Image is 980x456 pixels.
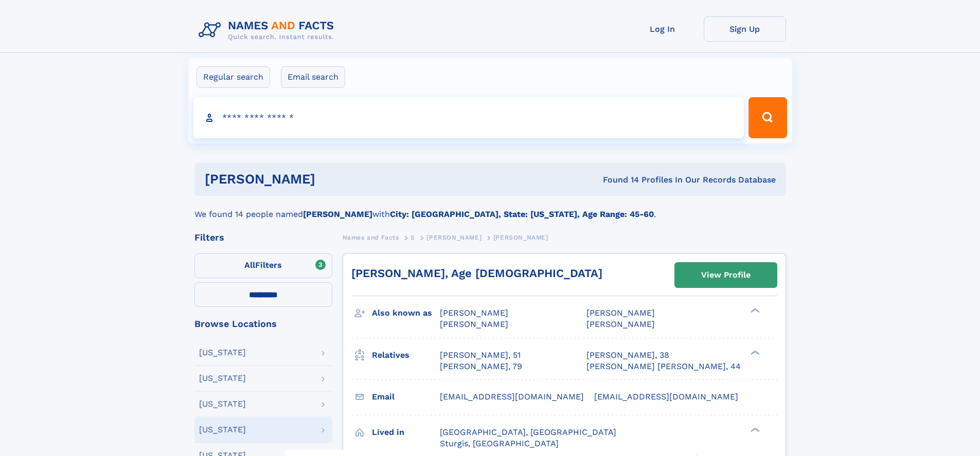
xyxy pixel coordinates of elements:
[440,308,508,318] span: [PERSON_NAME]
[372,388,440,406] h3: Email
[426,234,482,241] span: [PERSON_NAME]
[594,392,738,402] span: [EMAIL_ADDRESS][DOMAIN_NAME]
[199,400,246,408] div: [US_STATE]
[194,196,786,221] div: We found 14 people named with .
[199,374,246,382] div: [US_STATE]
[303,209,372,219] b: [PERSON_NAME]
[440,361,522,372] a: [PERSON_NAME], 79
[748,349,760,356] div: ❯
[701,263,751,287] div: View Profile
[440,392,584,402] span: [EMAIL_ADDRESS][DOMAIN_NAME]
[411,231,415,244] a: S
[586,361,741,372] a: [PERSON_NAME] [PERSON_NAME], 44
[459,174,776,186] div: Found 14 Profiles In Our Records Database
[194,319,332,329] div: Browse Locations
[675,263,777,287] a: View Profile
[440,350,521,361] a: [PERSON_NAME], 51
[621,16,704,42] a: Log In
[440,427,616,437] span: [GEOGRAPHIC_DATA], [GEOGRAPHIC_DATA]
[343,231,399,244] a: Names and Facts
[372,346,440,364] h3: Relatives
[372,424,440,441] h3: Lived in
[440,439,559,448] span: Sturgis, [GEOGRAPHIC_DATA]
[194,253,332,278] label: Filters
[199,349,246,357] div: [US_STATE]
[194,16,343,44] img: Logo Names and Facts
[197,66,270,88] label: Regular search
[749,97,787,138] button: Search Button
[351,267,602,280] a: [PERSON_NAME], Age [DEMOGRAPHIC_DATA]
[193,97,744,138] input: search input
[748,307,760,314] div: ❯
[199,426,246,434] div: [US_STATE]
[586,350,669,361] a: [PERSON_NAME], 38
[390,209,654,219] b: City: [GEOGRAPHIC_DATA], State: [US_STATE], Age Range: 45-60
[426,231,482,244] a: [PERSON_NAME]
[748,426,760,433] div: ❯
[493,234,548,241] span: [PERSON_NAME]
[205,173,459,186] h1: [PERSON_NAME]
[586,319,655,329] span: [PERSON_NAME]
[372,304,440,322] h3: Also known as
[440,319,508,329] span: [PERSON_NAME]
[194,233,332,242] div: Filters
[411,234,415,241] span: S
[281,66,345,88] label: Email search
[586,308,655,318] span: [PERSON_NAME]
[704,16,786,42] a: Sign Up
[244,260,255,270] span: All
